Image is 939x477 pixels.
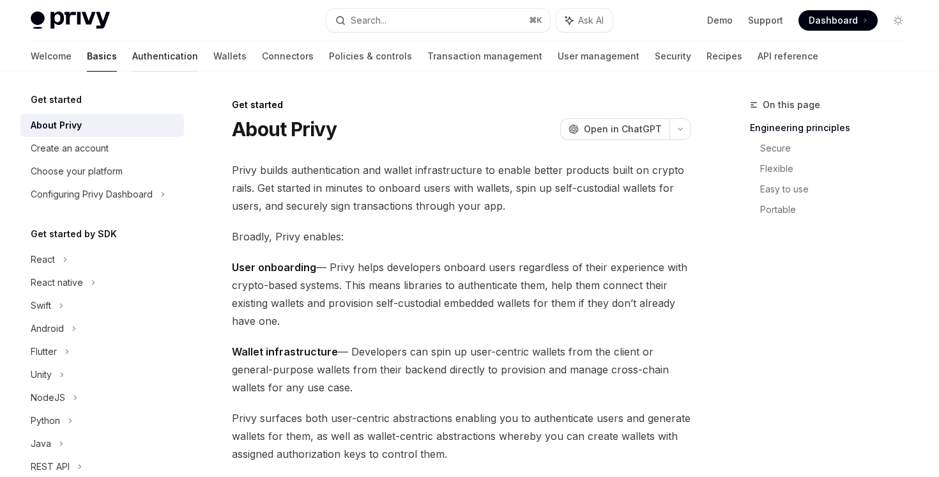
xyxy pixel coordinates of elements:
a: Create an account [20,137,184,160]
a: Choose your platform [20,160,184,183]
div: REST API [31,459,70,474]
div: Android [31,321,64,336]
button: Ask AI [556,9,613,32]
div: Choose your platform [31,164,123,179]
div: Flutter [31,344,57,359]
a: Welcome [31,41,72,72]
button: Open in ChatGPT [560,118,669,140]
span: On this page [763,97,820,113]
a: Wallets [213,41,247,72]
span: Dashboard [809,14,858,27]
a: Flexible [760,159,919,179]
div: Configuring Privy Dashboard [31,187,153,202]
span: Broadly, Privy enables: [232,228,691,246]
span: — Privy helps developers onboard users regardless of their experience with crypto-based systems. ... [232,258,691,330]
a: Secure [760,138,919,159]
a: Connectors [262,41,314,72]
a: Basics [87,41,117,72]
a: Policies & controls [329,41,412,72]
a: Recipes [706,41,742,72]
div: Java [31,436,51,451]
a: User management [558,41,639,72]
div: Create an account [31,141,109,156]
div: NodeJS [31,390,65,405]
a: Portable [760,199,919,220]
div: React [31,252,55,267]
a: Security [655,41,691,72]
a: Support [748,14,783,27]
a: Dashboard [798,10,878,31]
strong: User onboarding [232,261,316,274]
a: About Privy [20,114,184,137]
div: Python [31,413,60,428]
div: About Privy [31,118,82,133]
a: Authentication [132,41,198,72]
div: Unity [31,367,52,382]
span: — Developers can spin up user-centric wallets from the client or general-purpose wallets from the... [232,343,691,396]
span: ⌘ K [529,15,542,26]
h5: Get started by SDK [31,226,117,242]
a: Engineering principles [750,118,919,138]
span: Ask AI [578,14,604,27]
strong: Wallet infrastructure [232,345,338,358]
button: Search...⌘K [326,9,549,32]
h1: About Privy [232,118,337,141]
div: Swift [31,298,51,313]
div: Get started [232,98,691,111]
h5: Get started [31,92,82,107]
span: Open in ChatGPT [584,123,662,136]
a: Easy to use [760,179,919,199]
div: Search... [351,13,386,28]
a: Demo [707,14,733,27]
a: Transaction management [427,41,542,72]
button: Toggle dark mode [888,10,908,31]
img: light logo [31,12,110,29]
div: React native [31,275,83,290]
span: Privy builds authentication and wallet infrastructure to enable better products built on crypto r... [232,161,691,215]
a: API reference [758,41,818,72]
span: Privy surfaces both user-centric abstractions enabling you to authenticate users and generate wal... [232,409,691,463]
